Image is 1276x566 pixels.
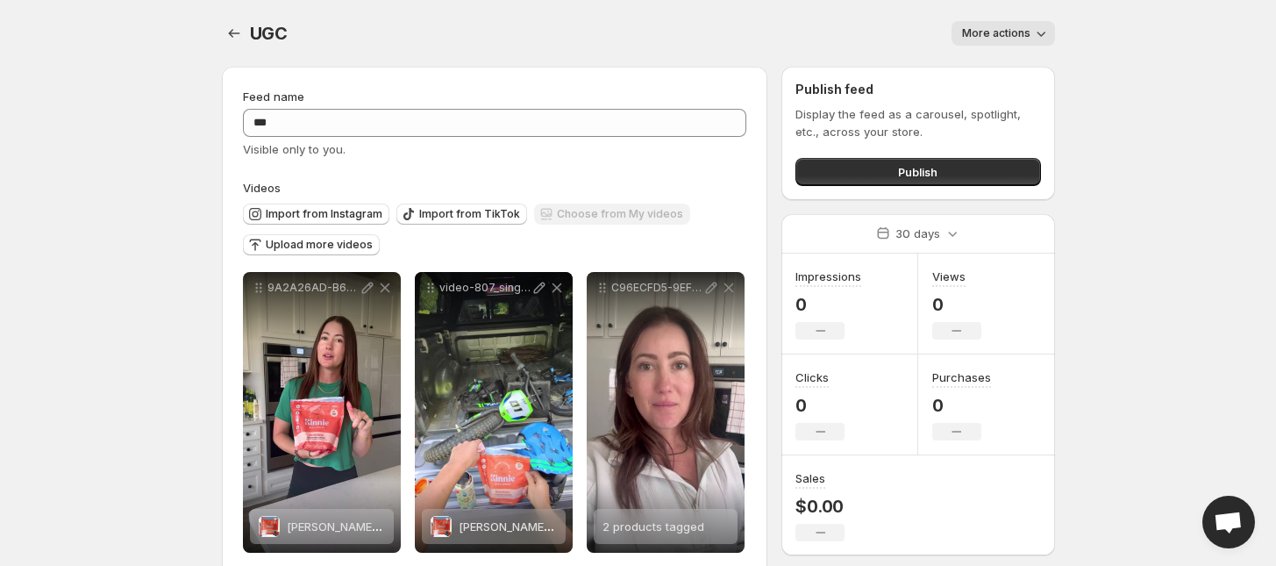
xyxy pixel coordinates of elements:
p: video-807_singular_display [439,281,531,295]
h3: Sales [795,469,825,487]
p: $0.00 [795,496,845,517]
span: Videos [243,181,281,195]
h3: Impressions [795,268,861,285]
p: 0 [932,294,981,315]
span: More actions [962,26,1030,40]
span: Feed name [243,90,304,104]
span: 2 products tagged [602,519,704,534]
p: 0 [795,395,845,416]
h2: Publish feed [795,81,1040,98]
span: Visible only to you. [243,142,346,156]
button: Publish [795,158,1040,186]
p: 9A2A26AD-B69F-430B-AFF2-84F0E15C4BE2 [267,281,359,295]
div: C96ECFD5-9EF8-45D2-9FA5-F0BABC6637462 products tagged [587,272,745,553]
img: Kinnie Kids Immune & Hydration Drink Mix – Mixed Berry [259,516,280,537]
span: UGC [250,23,288,44]
img: Kinnie Kids Immune & Hydration Drink Mix – Mixed Berry [431,516,452,537]
button: Import from TikTok [396,204,527,225]
p: Display the feed as a carousel, spotlight, etc., across your store. [795,105,1040,140]
p: C96ECFD5-9EF8-45D2-9FA5-F0BABC663746 [611,281,702,295]
button: Import from Instagram [243,204,389,225]
span: [PERSON_NAME] Kids Immune & Hydration Drink Mix – Mixed [PERSON_NAME] [459,519,879,534]
a: Open chat [1202,496,1255,548]
h3: Views [932,268,966,285]
p: 30 days [895,225,940,242]
h3: Purchases [932,369,991,386]
div: 9A2A26AD-B69F-430B-AFF2-84F0E15C4BE2Kinnie Kids Immune & Hydration Drink Mix – Mixed Berry[PERSON... [243,272,401,553]
span: [PERSON_NAME] Kids Immune & Hydration Drink Mix – Mixed [PERSON_NAME] [287,519,707,534]
span: Import from TikTok [419,207,520,221]
span: Publish [898,163,937,181]
h3: Clicks [795,369,829,386]
span: Upload more videos [266,238,373,252]
p: 0 [795,294,861,315]
span: Import from Instagram [266,207,382,221]
p: 0 [932,395,991,416]
button: Upload more videos [243,234,380,255]
div: video-807_singular_displayKinnie Kids Immune & Hydration Drink Mix – Mixed Berry[PERSON_NAME] Kid... [415,272,573,553]
button: More actions [952,21,1055,46]
button: Settings [222,21,246,46]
